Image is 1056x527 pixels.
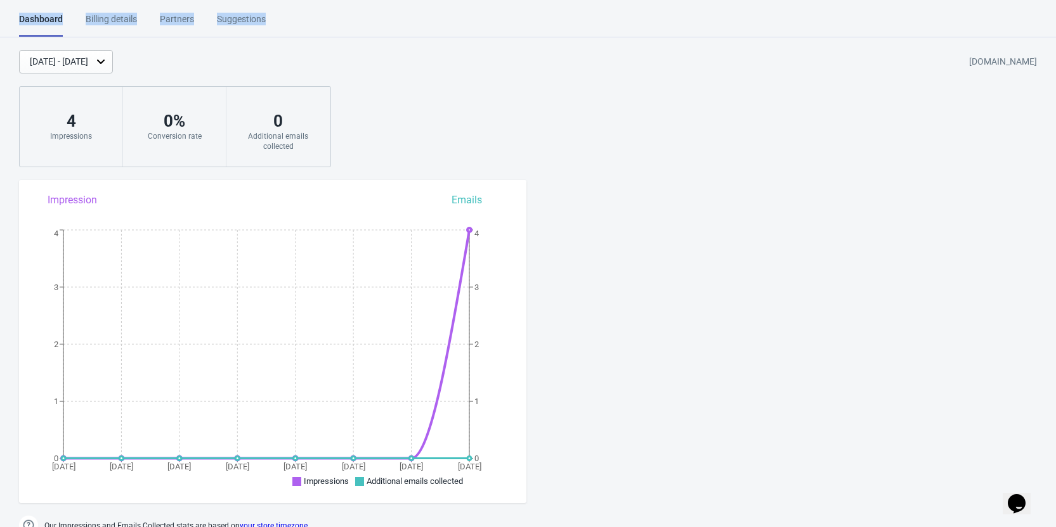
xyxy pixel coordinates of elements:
[474,229,479,238] tspan: 4
[304,476,349,486] span: Impressions
[474,283,479,292] tspan: 3
[32,111,110,131] div: 4
[30,55,88,68] div: [DATE] - [DATE]
[54,229,59,238] tspan: 4
[239,131,317,151] div: Additional emails collected
[54,397,58,406] tspan: 1
[52,462,75,471] tspan: [DATE]
[54,340,58,349] tspan: 2
[86,13,137,35] div: Billing details
[474,454,479,463] tspan: 0
[110,462,133,471] tspan: [DATE]
[284,462,307,471] tspan: [DATE]
[400,462,423,471] tspan: [DATE]
[969,51,1037,73] div: [DOMAIN_NAME]
[19,13,63,37] div: Dashboard
[54,283,58,292] tspan: 3
[1003,476,1043,514] iframe: chat widget
[167,462,191,471] tspan: [DATE]
[136,131,213,141] div: Conversion rate
[54,454,58,463] tspan: 0
[367,476,463,486] span: Additional emails collected
[474,397,479,406] tspan: 1
[160,13,194,35] div: Partners
[342,462,365,471] tspan: [DATE]
[32,131,110,141] div: Impressions
[217,13,266,35] div: Suggestions
[239,111,317,131] div: 0
[136,111,213,131] div: 0 %
[474,340,479,349] tspan: 2
[458,462,481,471] tspan: [DATE]
[226,462,249,471] tspan: [DATE]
